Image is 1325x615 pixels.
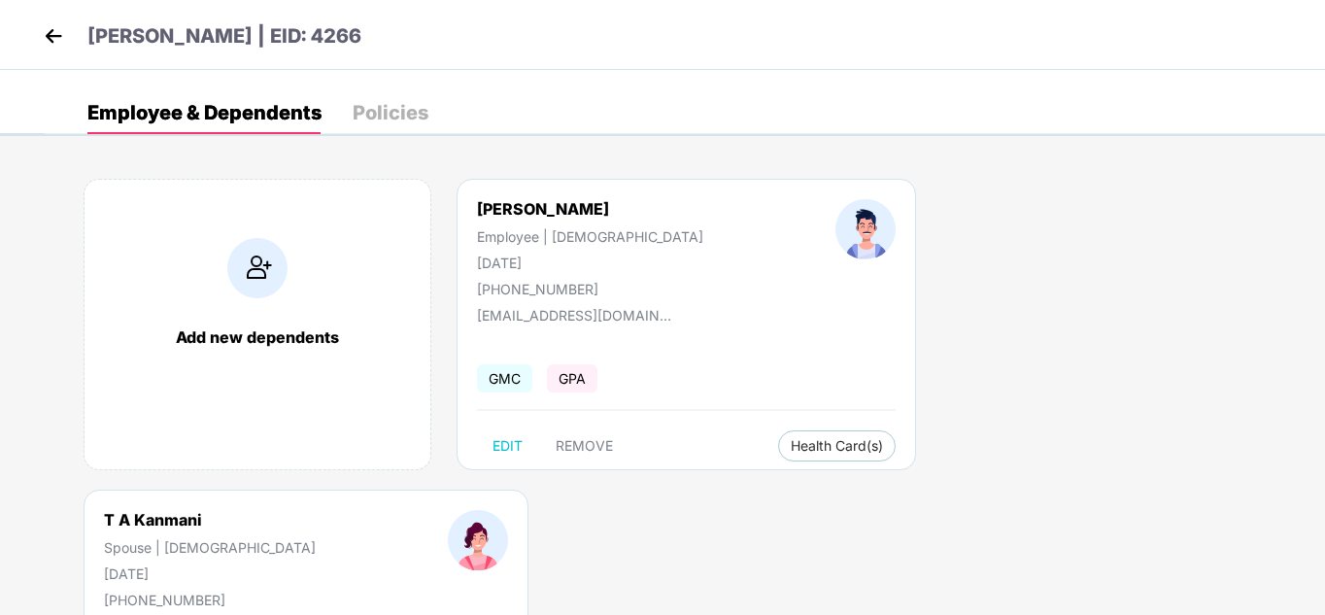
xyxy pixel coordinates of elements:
[87,21,361,51] p: [PERSON_NAME] | EID: 4266
[477,307,671,324] div: [EMAIL_ADDRESS][DOMAIN_NAME]
[835,199,896,259] img: profileImage
[477,281,703,297] div: [PHONE_NUMBER]
[477,199,703,219] div: [PERSON_NAME]
[353,103,428,122] div: Policies
[87,103,322,122] div: Employee & Dependents
[547,364,597,393] span: GPA
[104,592,316,608] div: [PHONE_NUMBER]
[477,255,703,271] div: [DATE]
[778,430,896,461] button: Health Card(s)
[477,430,538,461] button: EDIT
[104,565,316,582] div: [DATE]
[39,21,68,51] img: back
[448,510,508,570] img: profileImage
[104,510,316,530] div: T A Kanmani
[227,238,288,298] img: addIcon
[493,438,523,454] span: EDIT
[556,438,613,454] span: REMOVE
[791,441,883,451] span: Health Card(s)
[477,228,703,245] div: Employee | [DEMOGRAPHIC_DATA]
[477,364,532,393] span: GMC
[104,327,411,347] div: Add new dependents
[104,539,316,556] div: Spouse | [DEMOGRAPHIC_DATA]
[540,430,629,461] button: REMOVE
